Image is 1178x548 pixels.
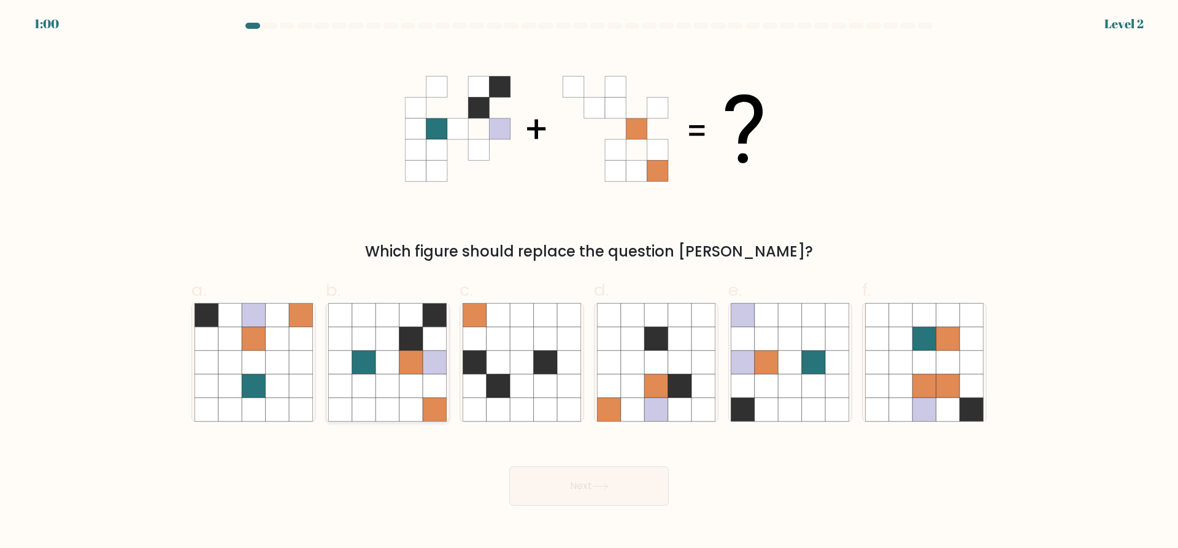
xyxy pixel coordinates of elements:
div: 1:00 [34,15,59,33]
div: Level 2 [1104,15,1144,33]
span: d. [594,278,609,302]
span: f. [862,278,871,302]
div: Which figure should replace the question [PERSON_NAME]? [199,241,979,263]
button: Next [509,466,669,506]
span: c. [460,278,473,302]
span: a. [191,278,206,302]
span: e. [728,278,742,302]
span: b. [326,278,341,302]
